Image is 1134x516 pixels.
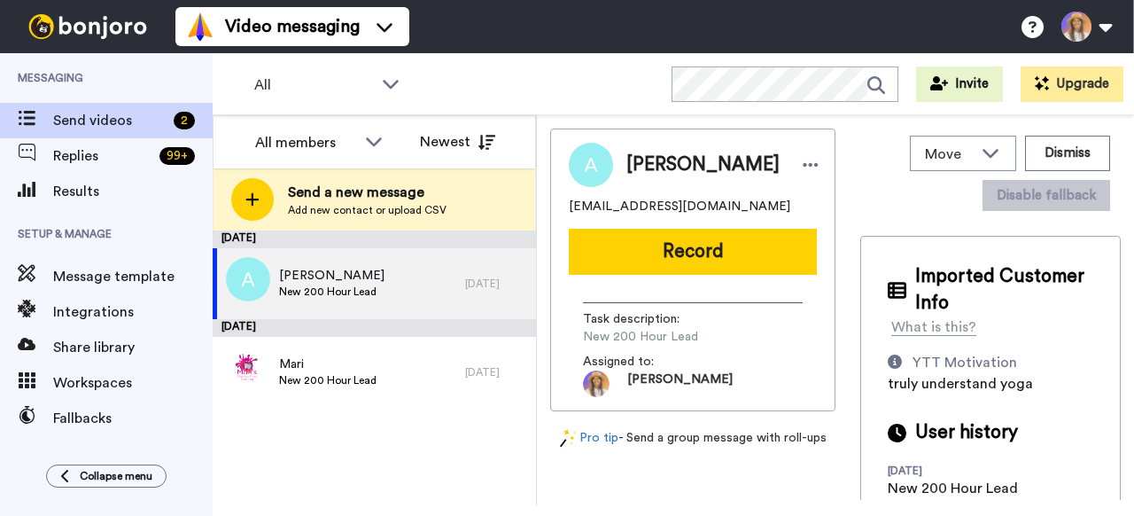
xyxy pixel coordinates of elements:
span: New 200 Hour Lead [583,328,751,346]
div: 2 [174,112,195,129]
span: truly understand yoga [888,377,1033,391]
span: [EMAIL_ADDRESS][DOMAIN_NAME] [569,198,790,215]
img: a3382300-4154-4a20-a4c5-c030e4290418-1715966153.jpg [583,371,610,397]
span: Share library [53,337,213,358]
span: Send videos [53,110,167,131]
img: bj-logo-header-white.svg [21,14,154,39]
span: Imported Customer Info [915,263,1093,317]
span: Integrations [53,301,213,323]
span: [PERSON_NAME] [627,371,733,397]
img: vm-color.svg [186,12,214,41]
button: Disable fallback [983,180,1110,211]
img: Image of Aimee [569,143,613,187]
span: Assigned to: [583,353,707,371]
span: Send a new message [288,182,447,203]
span: Replies [53,145,152,167]
button: Dismiss [1025,136,1110,171]
div: [DATE] [465,277,527,291]
button: Newest [407,124,509,160]
span: Workspaces [53,372,213,394]
div: [DATE] [465,365,527,379]
div: All members [255,132,356,153]
span: Fallbacks [53,408,213,429]
div: New 200 Hour Lead [888,478,1018,499]
span: Collapse menu [80,469,152,483]
span: Results [53,181,213,202]
div: [DATE] [213,231,536,248]
div: What is this? [891,317,976,338]
span: Task description : [583,310,707,328]
a: Pro tip [560,429,618,448]
span: New 200 Hour Lead [279,373,377,387]
div: - Send a group message with roll-ups [550,429,835,448]
div: [DATE] [213,319,536,337]
span: Mari [279,356,377,373]
img: 3081f32d-a767-42cc-95ad-6fee9eed272e.png [226,346,270,390]
div: YTT Motivation [913,352,1017,373]
span: Message template [53,266,213,287]
span: [PERSON_NAME] [279,267,384,285]
span: New 200 Hour Lead [279,285,384,299]
img: magic-wand.svg [560,429,576,448]
span: All [254,74,373,96]
span: Move [925,144,973,165]
span: User history [915,419,1018,446]
div: 99 + [159,147,195,165]
div: [DATE] [888,464,1003,478]
span: Video messaging [225,14,360,39]
span: [PERSON_NAME] [626,152,780,178]
img: a.png [226,257,270,301]
button: Record [569,229,817,275]
button: Collapse menu [46,465,167,488]
button: Invite [916,66,1003,102]
span: Add new contact or upload CSV [288,203,447,217]
button: Upgrade [1021,66,1123,102]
